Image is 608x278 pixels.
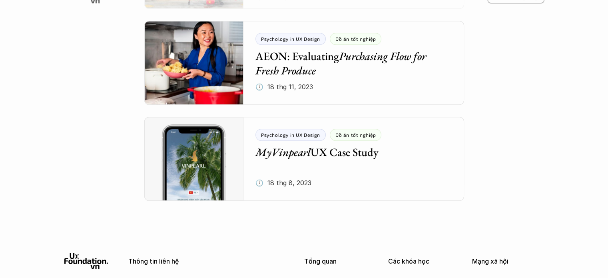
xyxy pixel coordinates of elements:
[144,21,464,105] a: Psychology in UX DesignĐồ án tốt nghiệpAEON: EvaluatingPurchasing Flow for Fresh Produce🕔 18 thg ...
[304,258,376,265] p: Tổng quan
[128,258,284,265] p: Thông tin liên hệ
[472,258,544,265] p: Mạng xã hội
[144,117,464,201] a: Psychology in UX DesignĐồ án tốt nghiệpMyVinpearlUX Case Study🕔 18 thg 8, 2023
[388,258,460,265] p: Các khóa học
